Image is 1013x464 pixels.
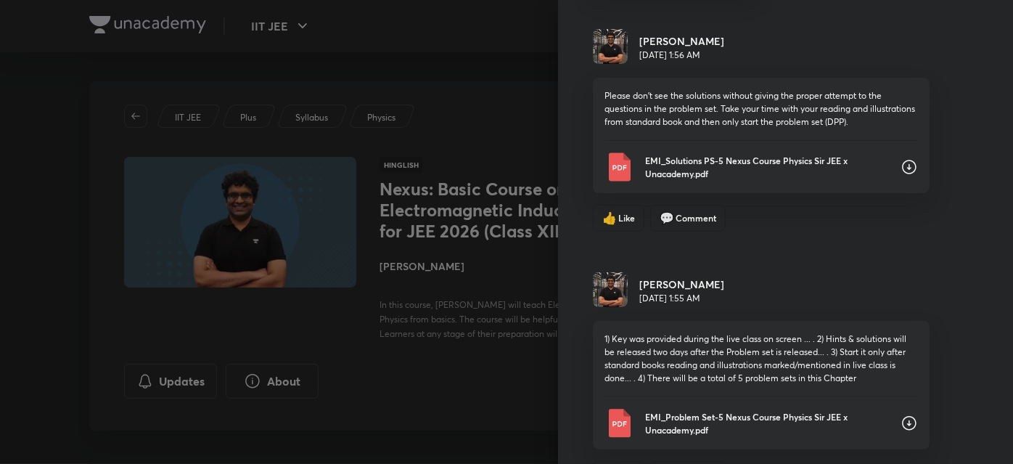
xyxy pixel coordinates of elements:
[618,211,635,224] span: Like
[604,409,633,438] img: Pdf
[645,154,889,180] p: EMI_Solutions PS-5 Nexus Course Physics Sir JEE x Unacademy.pdf
[676,211,716,224] span: Comment
[593,29,628,64] img: Avatar
[604,89,918,129] p: Please don't see the solutions without giving the proper attempt to the questions in the problem ...
[602,211,617,224] span: like
[604,333,918,385] p: 1) Key was provided during the live class on screen ... . 2) Hints & solutions will be released t...
[660,211,674,224] span: comment
[593,272,628,307] img: Avatar
[639,49,724,62] p: [DATE] 1:56 AM
[645,410,889,436] p: EMI_Problem Set-5 Nexus Course Physics Sir JEE x Unacademy.pdf
[604,152,633,182] img: Pdf
[639,33,724,49] h6: [PERSON_NAME]
[639,277,724,292] h6: [PERSON_NAME]
[639,292,724,305] p: [DATE] 1:55 AM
